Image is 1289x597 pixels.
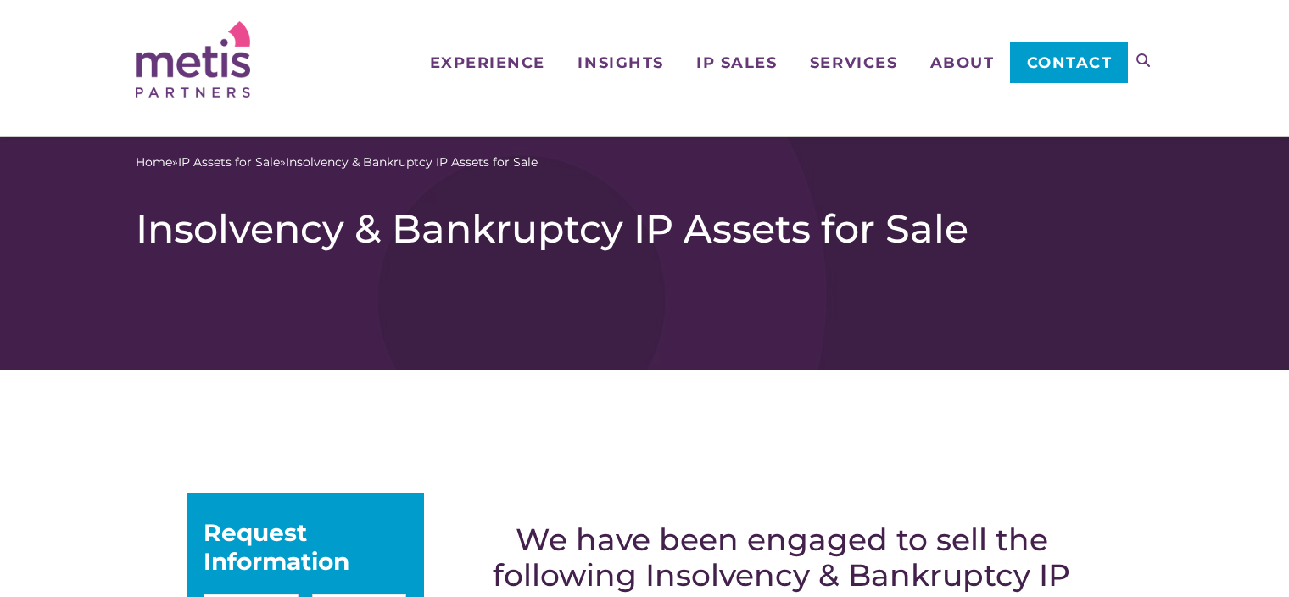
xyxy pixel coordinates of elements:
[696,55,777,70] span: IP Sales
[136,21,250,98] img: Metis Partners
[930,55,995,70] span: About
[178,153,280,171] a: IP Assets for Sale
[136,205,1153,253] h1: Insolvency & Bankruptcy IP Assets for Sale
[136,153,172,171] a: Home
[1010,42,1128,83] a: Contact
[204,518,407,576] div: Request Information
[1027,55,1113,70] span: Contact
[136,153,538,171] span: » »
[286,153,538,171] span: Insolvency & Bankruptcy IP Assets for Sale
[430,55,545,70] span: Experience
[810,55,897,70] span: Services
[578,55,663,70] span: Insights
